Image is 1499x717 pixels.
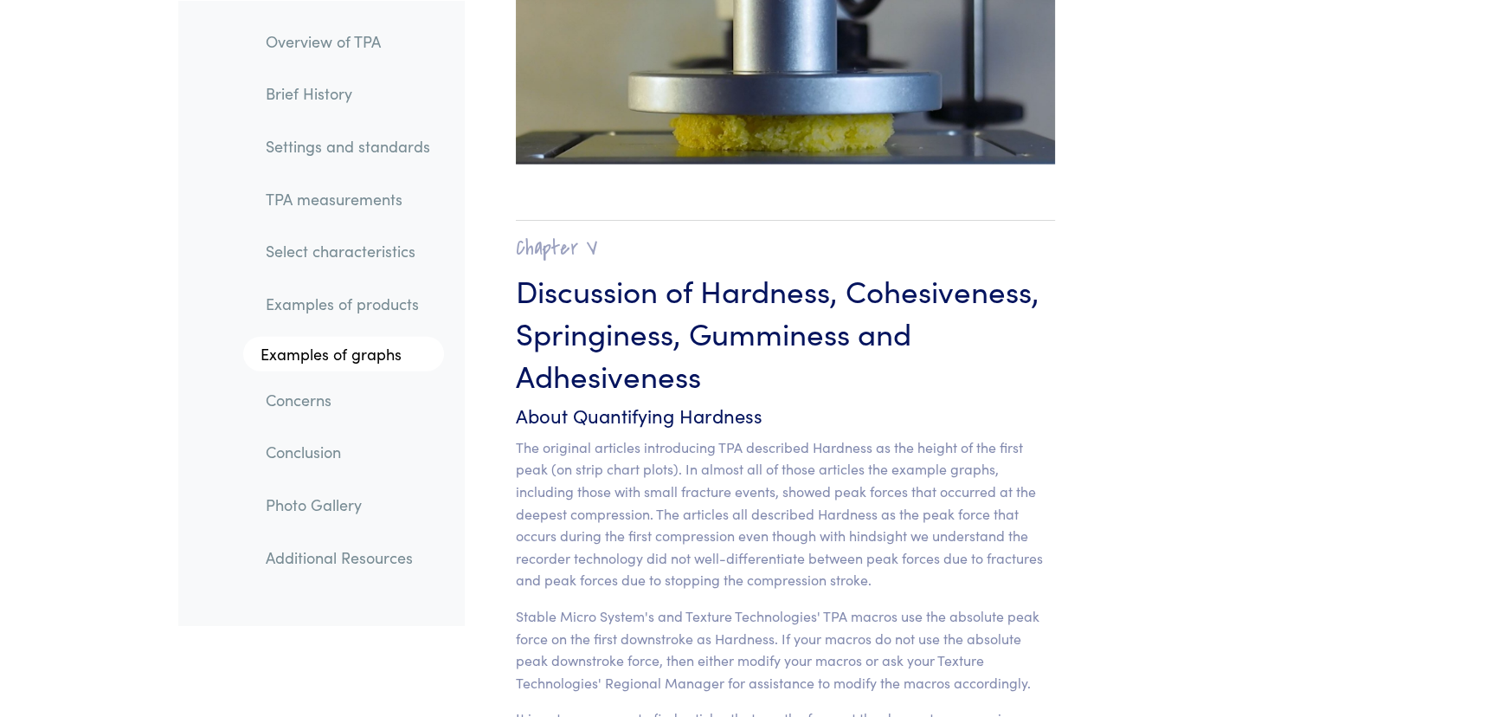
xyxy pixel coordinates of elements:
a: Examples of products [252,284,444,324]
a: Photo Gallery [252,484,444,524]
a: TPA measurements [252,178,444,218]
p: Stable Micro System's and Texture Technologies' TPA macros use the absolute peak force on the fir... [516,605,1055,694]
a: Settings and standards [252,126,444,165]
a: Conclusion [252,432,444,472]
a: Examples of graphs [243,336,444,371]
a: Concerns [252,379,444,419]
h3: Discussion of Hardness, Cohesiveness, Springiness, Gumminess and Adhesiveness [516,268,1055,396]
h6: About Quantifying Hardness [516,403,1055,430]
h2: Chapter V [516,235,1055,262]
a: Brief History [252,74,444,113]
p: The original articles introducing TPA described Hardness as the height of the first peak (on stri... [516,436,1055,591]
a: Select characteristics [252,231,444,271]
a: Overview of TPA [252,21,444,61]
a: Additional Resources [252,537,444,577]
